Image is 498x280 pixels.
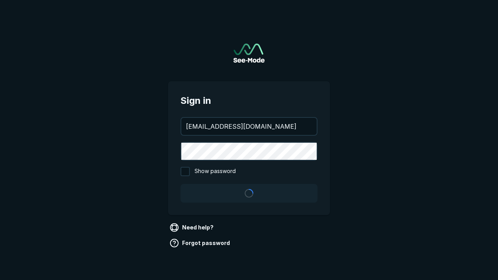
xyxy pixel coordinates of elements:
span: Show password [195,167,236,176]
input: your@email.com [181,118,317,135]
img: See-Mode Logo [233,44,265,63]
a: Go to sign in [233,44,265,63]
a: Need help? [168,221,217,234]
span: Sign in [181,94,317,108]
a: Forgot password [168,237,233,249]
